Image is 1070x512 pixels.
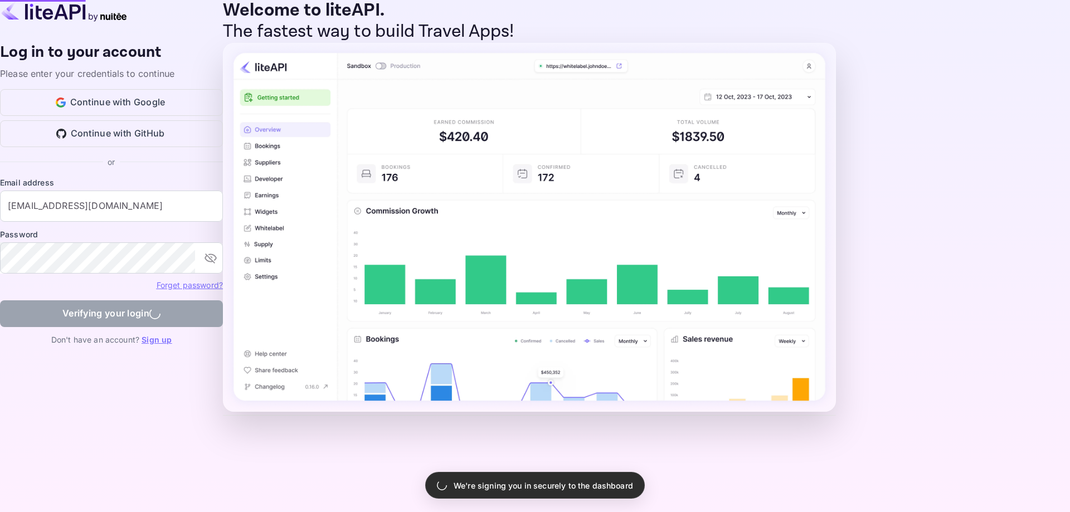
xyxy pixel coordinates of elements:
a: Forget password? [157,279,223,290]
p: We're signing you in securely to the dashboard [454,480,633,491]
button: toggle password visibility [200,247,222,269]
a: Forget password? [157,280,223,290]
p: The fastest way to build Travel Apps! [223,21,836,42]
img: liteAPI Dashboard Preview [223,43,836,412]
a: Sign up [142,335,172,344]
p: or [108,156,115,168]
